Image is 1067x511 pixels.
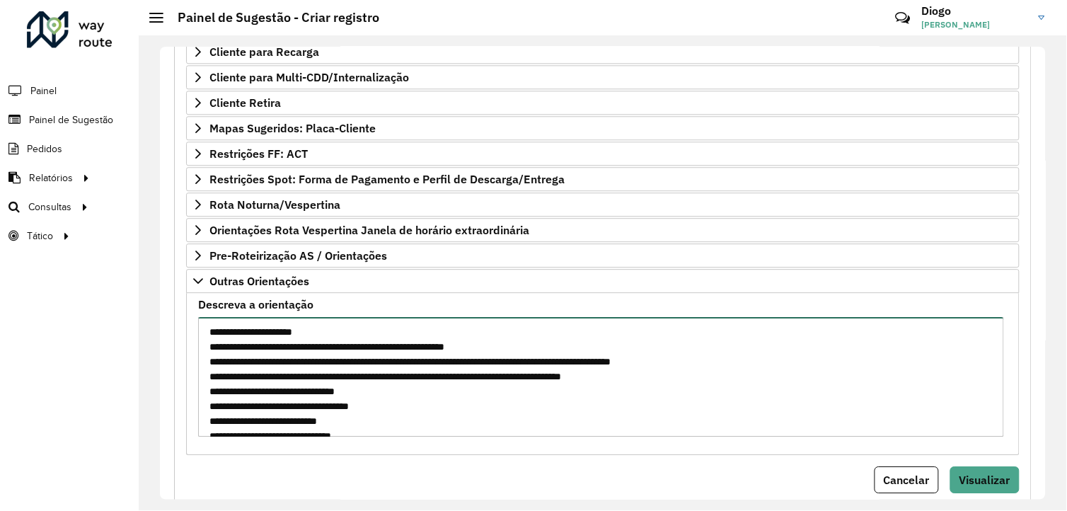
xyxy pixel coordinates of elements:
[209,46,319,57] span: Cliente para Recarga
[186,269,1020,293] a: Outras Orientações
[186,193,1020,217] a: Rota Noturna/Vespertina
[922,18,1028,31] span: [PERSON_NAME]
[888,3,918,33] a: Contato Rápido
[28,200,71,214] span: Consultas
[29,171,73,185] span: Relatórios
[30,84,57,98] span: Painel
[186,116,1020,140] a: Mapas Sugeridos: Placa-Cliente
[186,91,1020,115] a: Cliente Retira
[209,122,376,134] span: Mapas Sugeridos: Placa-Cliente
[209,275,309,287] span: Outras Orientações
[209,148,308,159] span: Restrições FF: ACT
[186,218,1020,242] a: Orientações Rota Vespertina Janela de horário extraordinária
[209,199,340,210] span: Rota Noturna/Vespertina
[186,167,1020,191] a: Restrições Spot: Forma de Pagamento e Perfil de Descarga/Entrega
[186,293,1020,455] div: Outras Orientações
[29,113,113,127] span: Painel de Sugestão
[209,97,281,108] span: Cliente Retira
[209,71,409,83] span: Cliente para Multi-CDD/Internalização
[186,65,1020,89] a: Cliente para Multi-CDD/Internalização
[922,4,1028,18] h3: Diogo
[884,473,930,487] span: Cancelar
[186,243,1020,268] a: Pre-Roteirização AS / Orientações
[959,473,1010,487] span: Visualizar
[209,250,387,261] span: Pre-Roteirização AS / Orientações
[950,466,1020,493] button: Visualizar
[198,296,313,313] label: Descreva a orientação
[209,224,529,236] span: Orientações Rota Vespertina Janela de horário extraordinária
[27,229,53,243] span: Tático
[163,10,379,25] h2: Painel de Sugestão - Criar registro
[875,466,939,493] button: Cancelar
[186,40,1020,64] a: Cliente para Recarga
[186,142,1020,166] a: Restrições FF: ACT
[209,173,565,185] span: Restrições Spot: Forma de Pagamento e Perfil de Descarga/Entrega
[27,142,62,156] span: Pedidos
